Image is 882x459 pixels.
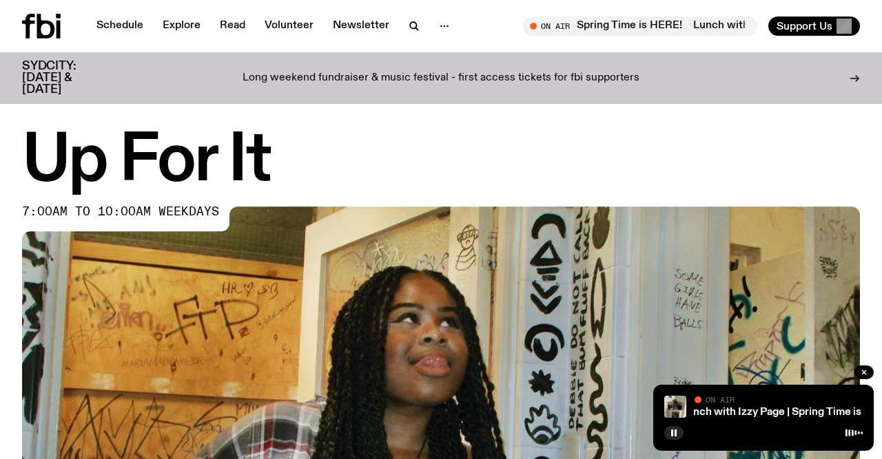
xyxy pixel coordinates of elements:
span: Support Us [777,20,832,32]
p: Long weekend fundraiser & music festival - first access tickets for fbi supporters [243,72,639,85]
h1: Up For It [22,131,860,193]
a: Schedule [88,17,152,36]
a: Explore [154,17,209,36]
button: On AirLunch with Izzy Page | Spring Time is HERE!Lunch with Izzy Page | Spring Time is HERE! [523,17,757,36]
button: Support Us [768,17,860,36]
a: Read [212,17,254,36]
span: On Air [706,395,735,404]
a: Volunteer [256,17,322,36]
h3: SYDCITY: [DATE] & [DATE] [22,61,110,96]
a: Newsletter [325,17,398,36]
span: 7:00am to 10:00am weekdays [22,206,219,217]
